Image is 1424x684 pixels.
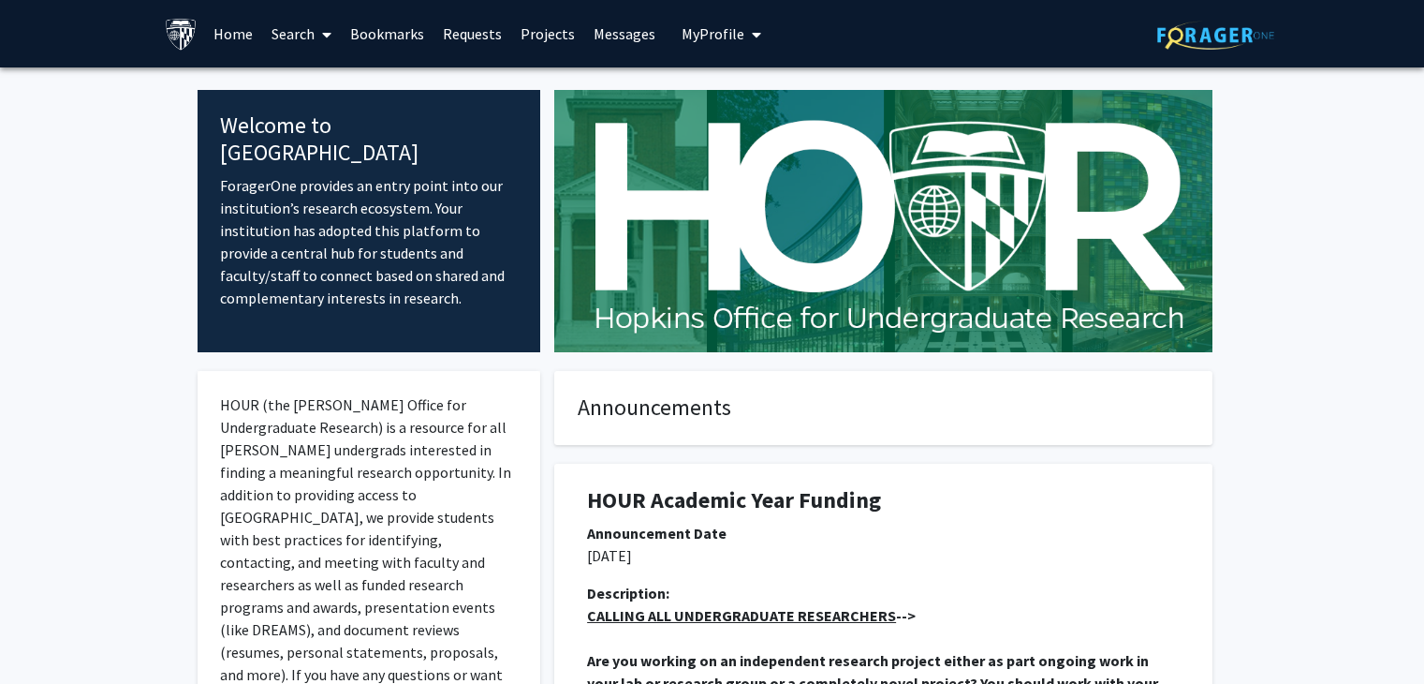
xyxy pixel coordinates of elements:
p: [DATE] [587,544,1180,567]
a: Projects [511,1,584,67]
a: Messages [584,1,665,67]
a: Home [204,1,262,67]
span: My Profile [682,24,744,43]
div: Announcement Date [587,522,1180,544]
a: Requests [433,1,511,67]
a: Search [262,1,341,67]
h4: Announcements [578,394,1189,422]
div: Description: [587,582,1180,604]
iframe: Chat [14,600,80,670]
h4: Welcome to [GEOGRAPHIC_DATA] [220,112,519,167]
img: ForagerOne Logo [1157,21,1274,50]
h1: HOUR Academic Year Funding [587,487,1180,514]
p: ForagerOne provides an entry point into our institution’s research ecosystem. Your institution ha... [220,174,519,309]
strong: --> [587,606,916,625]
img: Johns Hopkins University Logo [165,18,198,51]
u: CALLING ALL UNDERGRADUATE RESEARCHERS [587,606,896,625]
a: Bookmarks [341,1,433,67]
img: Cover Image [554,90,1212,352]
